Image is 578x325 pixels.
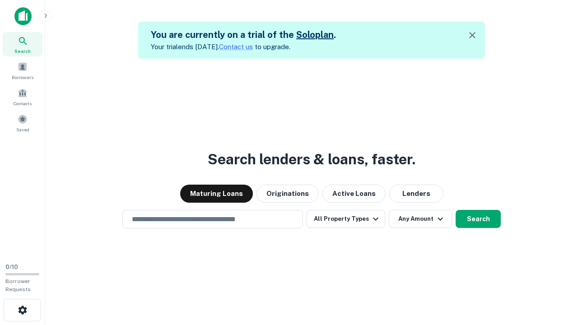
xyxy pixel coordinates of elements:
[389,185,443,203] button: Lenders
[14,7,32,25] img: capitalize-icon.png
[256,185,319,203] button: Originations
[3,84,42,109] a: Contacts
[151,42,336,52] p: Your trial ends [DATE]. to upgrade.
[12,74,33,81] span: Borrowers
[151,28,336,42] h5: You are currently on a trial of the .
[533,253,578,296] iframe: Chat Widget
[5,278,31,292] span: Borrower Requests
[180,185,253,203] button: Maturing Loans
[16,126,29,133] span: Saved
[14,100,32,107] span: Contacts
[5,264,18,270] span: 0 / 10
[208,149,415,170] h3: Search lenders & loans, faster.
[3,58,42,83] a: Borrowers
[296,29,334,40] a: Soloplan
[322,185,386,203] button: Active Loans
[219,43,253,51] a: Contact us
[3,111,42,135] a: Saved
[456,210,501,228] button: Search
[307,210,385,228] button: All Property Types
[3,32,42,56] a: Search
[389,210,452,228] button: Any Amount
[14,47,31,55] span: Search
